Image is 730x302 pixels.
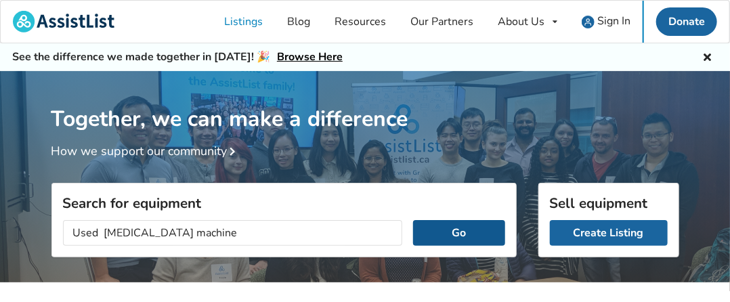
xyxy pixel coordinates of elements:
[51,71,679,133] h1: Together, we can make a difference
[322,1,398,43] a: Resources
[398,1,486,43] a: Our Partners
[570,1,643,43] a: user icon Sign In
[13,11,114,33] img: assistlist-logo
[413,220,504,246] button: Go
[12,50,343,64] h5: See the difference we made together in [DATE]! 🎉
[550,194,668,212] h3: Sell equipment
[498,16,544,27] div: About Us
[51,143,241,159] a: How we support our community
[63,194,505,212] h3: Search for equipment
[656,7,717,36] a: Donate
[275,1,322,43] a: Blog
[212,1,275,43] a: Listings
[597,14,630,28] span: Sign In
[550,220,668,246] a: Create Listing
[277,49,343,64] a: Browse Here
[582,16,595,28] img: user icon
[63,220,403,246] input: I am looking for...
